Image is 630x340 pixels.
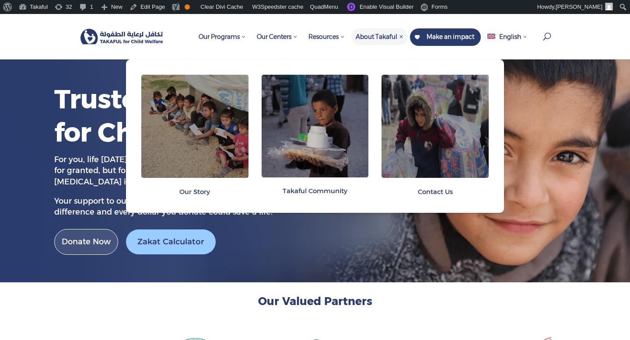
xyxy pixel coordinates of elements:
a: Our Programs [194,28,250,59]
span: Make an impact [427,33,474,41]
a: Takaful Community [262,179,369,202]
span: Our Story [179,187,210,196]
span: Our Centers [257,33,297,41]
span: [PERSON_NAME] [556,3,602,10]
a: English [483,28,532,59]
span: Our Programs [199,33,246,41]
span: Takaful Community [283,187,347,195]
a: Zakat Calculator [126,229,216,254]
a: About Takaful [351,28,408,59]
p: For you, life [DATE] is promised and maybe even taken for granted, but for thousands of children,... [54,154,273,196]
a: Our Centers [252,28,302,59]
span: English [499,33,521,41]
a: Donate Now [54,229,118,255]
span: Your support to our NGO for Children can make a difference and e [54,196,247,217]
img: Takaful [80,29,163,45]
p: very dollar you donate could save a life. [54,196,273,218]
h1: Trusted NGO for Children [54,83,229,153]
span: Contact Us [418,187,453,196]
a: Make an impact [410,28,481,46]
span: About Takaful [356,33,403,41]
a: Our Story [141,180,248,203]
div: OK [185,4,190,10]
a: Contact Us [381,180,489,203]
span: Resources [308,33,345,41]
h2: Our Valued Partners [79,294,551,313]
a: Resources [304,28,349,59]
